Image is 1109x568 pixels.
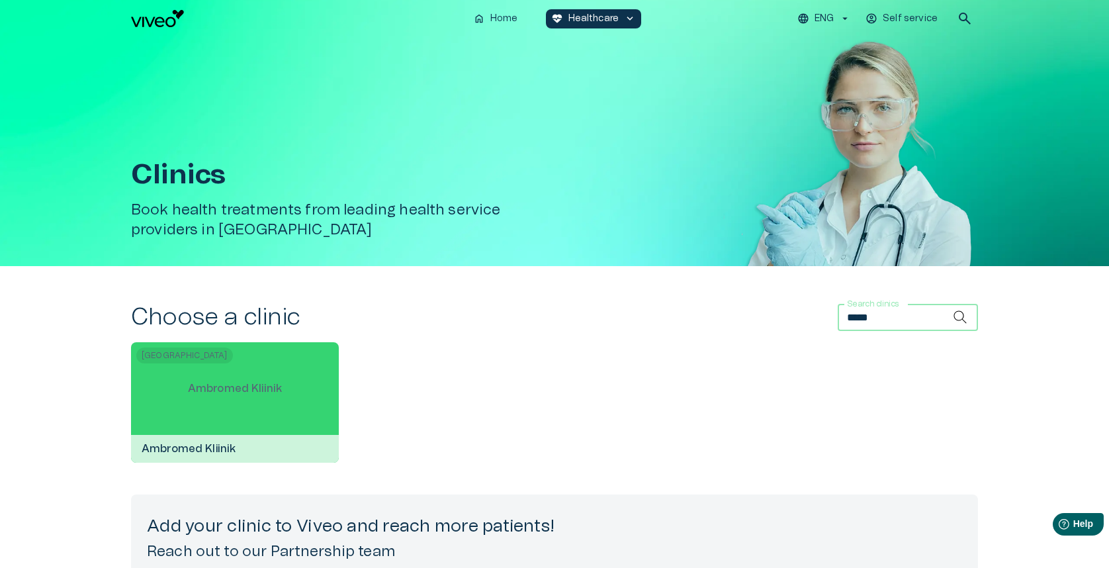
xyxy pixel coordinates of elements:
[131,201,560,240] h5: Book health treatments from leading health service providers in [GEOGRAPHIC_DATA]
[952,5,978,32] button: open search modal
[468,9,525,28] button: homeHome
[864,9,941,28] button: Self service
[847,299,900,310] label: Search clinics
[147,516,962,537] h4: Add your clinic to Viveo and reach more patients!
[551,13,563,24] span: ecg_heart
[546,9,642,28] button: ecg_heartHealthcarekeyboard_arrow_down
[795,9,853,28] button: ENG
[131,10,184,27] img: Viveo logo
[624,13,636,24] span: keyboard_arrow_down
[713,37,978,434] img: Woman with doctor's equipment
[131,160,560,190] h1: Clinics
[131,431,246,467] h6: Ambromed Kliinik
[131,303,300,332] h2: Choose a clinic
[131,342,339,463] a: [GEOGRAPHIC_DATA]Ambromed KliinikAmbromed Kliinik
[473,13,485,24] span: home
[1006,508,1109,545] iframe: Help widget launcher
[177,370,292,407] p: Ambromed Kliinik
[883,12,938,26] p: Self service
[147,542,962,561] h5: Reach out to our Partnership team
[131,10,463,27] a: Navigate to homepage
[490,12,518,26] p: Home
[815,12,834,26] p: ENG
[568,12,619,26] p: Healthcare
[957,11,973,26] span: search
[136,348,233,363] span: [GEOGRAPHIC_DATA]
